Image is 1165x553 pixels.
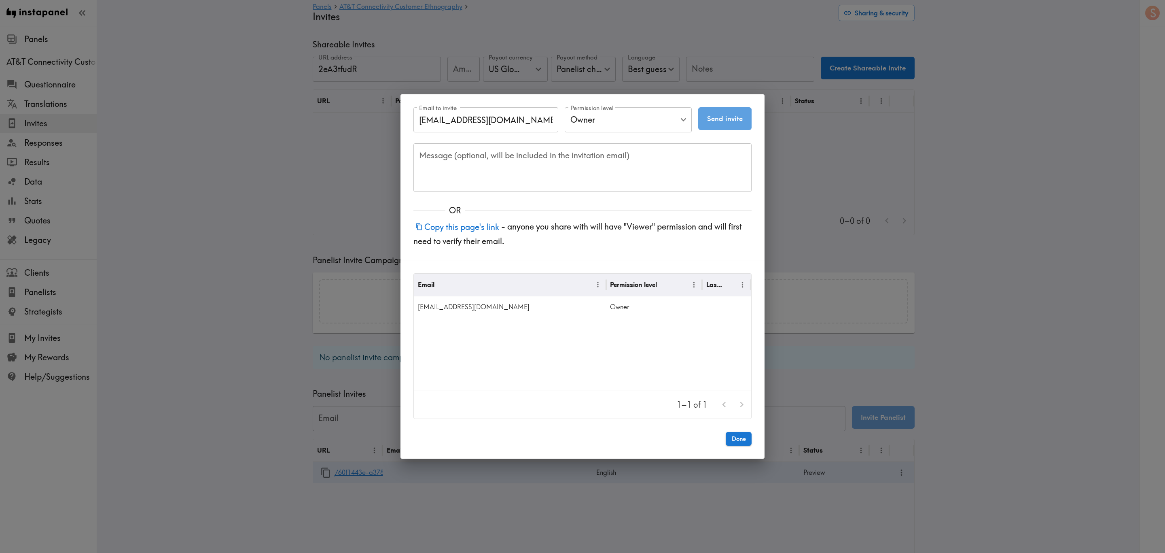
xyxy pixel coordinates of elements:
button: Sort [724,279,737,291]
button: Send invite [698,107,752,130]
div: Owner [606,296,702,317]
label: Permission level [570,104,614,113]
button: Menu [736,279,749,291]
button: Done [726,432,752,446]
div: Last Viewed [706,281,723,289]
button: Sort [658,279,670,291]
button: Sort [435,279,448,291]
div: Owner [565,107,692,132]
div: Email [418,281,434,289]
button: Menu [592,279,604,291]
div: - anyone you share with will have "Viewer" permission and will first need to verify their email. [400,216,765,260]
button: Copy this page's link [413,218,501,236]
span: OR [445,205,465,216]
p: 1–1 of 1 [677,399,707,410]
div: md4207@att.com [414,296,606,317]
label: Email to invite [419,104,457,113]
button: Menu [688,279,700,291]
div: Permission level [610,281,657,289]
